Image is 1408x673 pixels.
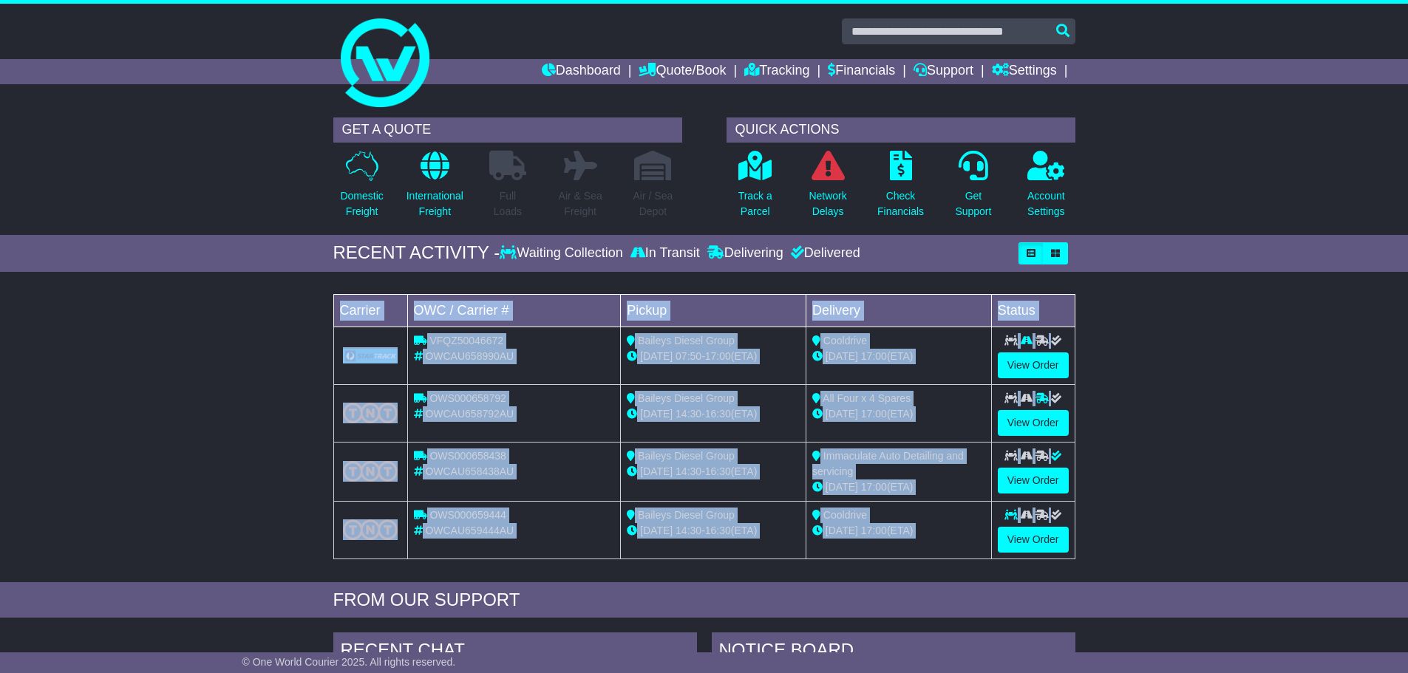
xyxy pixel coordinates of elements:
[877,188,924,219] p: Check Financials
[705,408,731,420] span: 16:30
[676,465,701,477] span: 14:30
[676,408,701,420] span: 14:30
[998,352,1069,378] a: View Order
[542,59,621,84] a: Dashboard
[627,464,800,479] div: - (ETA)
[638,335,735,346] span: Baileys Diesel Group
[823,335,867,346] span: Cooldrive
[712,632,1075,672] div: NOTICE BOARD
[738,150,773,228] a: Track aParcel
[809,188,846,219] p: Network Delays
[242,656,456,668] span: © One World Courier 2025. All rights reserved.
[406,150,464,228] a: InternationalFreight
[808,150,847,228] a: NetworkDelays
[333,294,407,327] td: Carrier
[744,59,809,84] a: Tracking
[627,245,704,262] div: In Transit
[638,392,735,404] span: Baileys Diesel Group
[425,465,514,477] span: OWCAU658438AU
[627,406,800,422] div: - (ETA)
[333,242,500,264] div: RECENT ACTIVITY -
[812,479,985,495] div: (ETA)
[1027,150,1066,228] a: AccountSettings
[998,527,1069,553] a: View Order
[425,525,514,536] span: OWCAU659444AU
[627,523,800,539] div: - (ETA)
[638,509,735,521] span: Baileys Diesel Group
[407,294,621,327] td: OWC / Carrier #
[704,245,787,262] div: Delivering
[621,294,806,327] td: Pickup
[489,188,526,219] p: Full Loads
[425,408,514,420] span: OWCAU658792AU
[705,465,731,477] span: 16:30
[640,408,673,420] span: [DATE]
[998,468,1069,493] a: View Order
[343,519,398,539] img: TNT_Domestic.png
[812,349,985,364] div: (ETA)
[343,403,398,423] img: TNT_Domestic.png
[823,509,867,521] span: Cooldrive
[705,350,731,362] span: 17:00
[826,408,858,420] span: [DATE]
[991,294,1075,327] td: Status
[500,245,626,262] div: Waiting Collection
[559,188,602,219] p: Air & Sea Freight
[676,525,701,536] span: 14:30
[998,410,1069,436] a: View Order
[333,590,1075,611] div: FROM OUR SUPPORT
[826,481,858,493] span: [DATE]
[826,350,858,362] span: [DATE]
[787,245,860,262] div: Delivered
[340,188,383,219] p: Domestic Freight
[826,525,858,536] span: [DATE]
[992,59,1057,84] a: Settings
[738,188,772,219] p: Track a Parcel
[1027,188,1065,219] p: Account Settings
[812,406,985,422] div: (ETA)
[954,150,992,228] a: GetSupport
[640,525,673,536] span: [DATE]
[812,523,985,539] div: (ETA)
[640,350,673,362] span: [DATE]
[861,525,887,536] span: 17:00
[429,509,506,521] span: OWS000659444
[333,632,697,672] div: RECENT CHAT
[343,349,398,363] img: GetCarrierServiceLogo
[429,392,506,404] span: OWS000658792
[861,481,887,493] span: 17:00
[333,117,682,143] div: GET A QUOTE
[429,450,506,462] span: OWS000658438
[339,150,384,228] a: DomesticFreight
[676,350,701,362] span: 07:50
[639,59,726,84] a: Quote/Book
[877,150,925,228] a: CheckFinancials
[861,350,887,362] span: 17:00
[955,188,991,219] p: Get Support
[823,392,911,404] span: All Four x 4 Spares
[727,117,1075,143] div: QUICK ACTIONS
[633,188,673,219] p: Air / Sea Depot
[640,465,673,477] span: [DATE]
[429,335,503,346] span: VFQZ50046672
[806,294,991,327] td: Delivery
[861,408,887,420] span: 17:00
[343,461,398,481] img: TNT_Domestic.png
[638,450,735,462] span: Baileys Diesel Group
[914,59,973,84] a: Support
[407,188,463,219] p: International Freight
[627,349,800,364] div: - (ETA)
[425,350,514,362] span: OWCAU658990AU
[812,450,964,477] span: Immaculate Auto Detailing and servicing
[705,525,731,536] span: 16:30
[828,59,895,84] a: Financials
